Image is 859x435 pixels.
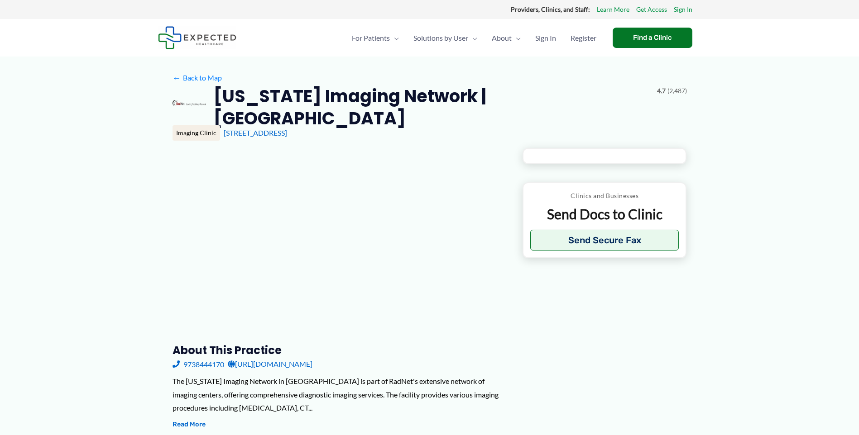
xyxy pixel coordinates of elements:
[173,73,181,82] span: ←
[667,85,687,97] span: (2,487)
[468,22,477,54] span: Menu Toggle
[173,125,220,141] div: Imaging Clinic
[530,205,679,223] p: Send Docs to Clinic
[485,22,528,54] a: AboutMenu Toggle
[613,28,692,48] a: Find a Clinic
[345,22,604,54] nav: Primary Site Navigation
[528,22,563,54] a: Sign In
[390,22,399,54] span: Menu Toggle
[492,22,512,54] span: About
[173,343,508,357] h3: About this practice
[530,230,679,251] button: Send Secure Fax
[657,85,666,97] span: 4.7
[674,4,692,15] a: Sign In
[511,5,590,13] strong: Providers, Clinics, and Staff:
[535,22,556,54] span: Sign In
[158,26,236,49] img: Expected Healthcare Logo - side, dark font, small
[173,419,206,430] button: Read More
[597,4,629,15] a: Learn More
[352,22,390,54] span: For Patients
[512,22,521,54] span: Menu Toggle
[224,128,287,137] a: [STREET_ADDRESS]
[571,22,596,54] span: Register
[406,22,485,54] a: Solutions by UserMenu Toggle
[173,357,224,371] a: 9738444170
[636,4,667,15] a: Get Access
[413,22,468,54] span: Solutions by User
[345,22,406,54] a: For PatientsMenu Toggle
[173,374,508,415] div: The [US_STATE] Imaging Network in [GEOGRAPHIC_DATA] is part of RadNet's extensive network of imag...
[228,357,312,371] a: [URL][DOMAIN_NAME]
[530,190,679,202] p: Clinics and Businesses
[173,71,222,85] a: ←Back to Map
[213,85,650,130] h2: [US_STATE] Imaging Network | [GEOGRAPHIC_DATA]
[563,22,604,54] a: Register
